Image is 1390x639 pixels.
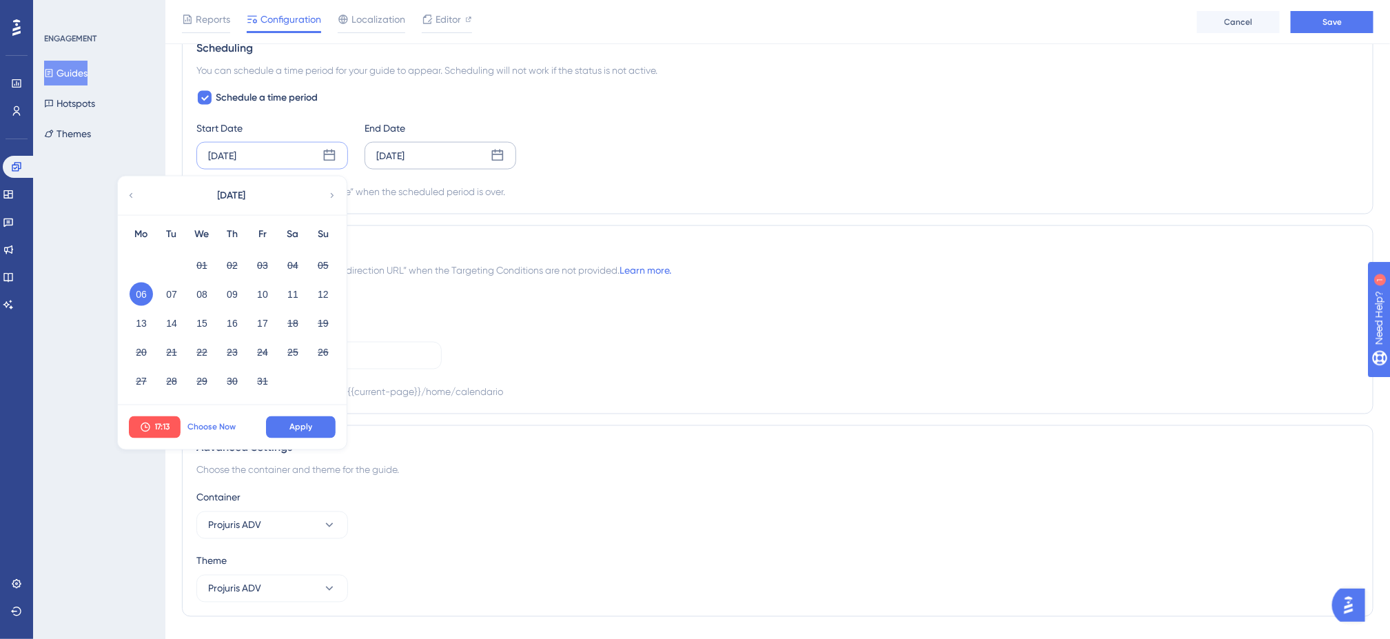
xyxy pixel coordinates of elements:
button: 17:13 [129,416,181,438]
button: Cancel [1197,11,1280,33]
div: Sa [278,226,308,243]
div: [DATE] [208,148,236,164]
button: Save [1291,11,1373,33]
div: End Date [365,120,516,136]
div: Advanced Settings [196,440,1359,456]
button: 25 [281,341,305,364]
button: 18 [281,312,305,335]
button: 30 [221,369,244,393]
button: 09 [221,283,244,306]
button: Hotspots [44,91,95,116]
button: 11 [281,283,305,306]
div: 1 [96,7,100,18]
button: 02 [221,254,244,277]
button: 19 [311,312,335,335]
button: Choose Now [181,416,243,438]
a: Learn more. [620,265,671,276]
span: Save [1322,17,1342,28]
span: [DATE] [218,187,246,204]
div: Mo [126,226,156,243]
span: Cancel [1225,17,1253,28]
div: Scheduling [196,40,1359,57]
button: 01 [190,254,214,277]
button: Themes [44,121,91,146]
div: [DATE] [376,148,405,164]
div: Th [217,226,247,243]
button: Projuris ADV [196,511,348,539]
div: We [187,226,217,243]
button: 24 [251,341,274,364]
div: Redirection [196,240,1359,256]
div: Automatically set as “Inactive” when the scheduled period is over. [221,183,505,200]
button: 05 [311,254,335,277]
div: Container [196,489,1359,506]
button: 27 [130,369,153,393]
button: 26 [311,341,335,364]
button: Apply [266,416,336,438]
button: 22 [190,341,214,364]
span: Projuris ADV [208,517,261,534]
div: Tu [156,226,187,243]
button: 12 [311,283,335,306]
button: 06 [130,283,153,306]
button: 08 [190,283,214,306]
span: 17:13 [155,422,170,433]
div: Choose the container and theme for the guide. [196,462,1359,478]
div: You can schedule a time period for your guide to appear. Scheduling will not work if the status i... [196,62,1359,79]
button: 04 [281,254,305,277]
span: The browser will redirect to the “Redirection URL” when the Targeting Conditions are not provided. [196,262,671,278]
span: Reports [196,11,230,28]
button: 15 [190,312,214,335]
button: 16 [221,312,244,335]
div: Fr [247,226,278,243]
button: 03 [251,254,274,277]
span: Schedule a time period [216,90,318,106]
div: Theme [196,553,1359,569]
button: 10 [251,283,274,306]
button: 13 [130,312,153,335]
button: 29 [190,369,214,393]
span: Choose Now [187,422,236,433]
iframe: UserGuiding AI Assistant Launcher [1332,585,1373,626]
button: 17 [251,312,274,335]
span: Need Help? [32,3,86,20]
span: Editor [436,11,461,28]
button: 23 [221,341,244,364]
span: Localization [351,11,405,28]
button: 31 [251,369,274,393]
button: [DATE] [163,182,300,210]
button: 07 [160,283,183,306]
div: Start Date [196,120,348,136]
div: https://{{current-page}}/home/calendario [313,383,503,400]
div: ENGAGEMENT [44,33,96,44]
button: 21 [160,341,183,364]
button: 14 [160,312,183,335]
span: Apply [289,422,312,433]
span: Configuration [260,11,321,28]
button: 20 [130,341,153,364]
button: Guides [44,61,88,85]
span: Projuris ADV [208,580,261,597]
div: Su [308,226,338,243]
button: Projuris ADV [196,575,348,602]
button: 28 [160,369,183,393]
